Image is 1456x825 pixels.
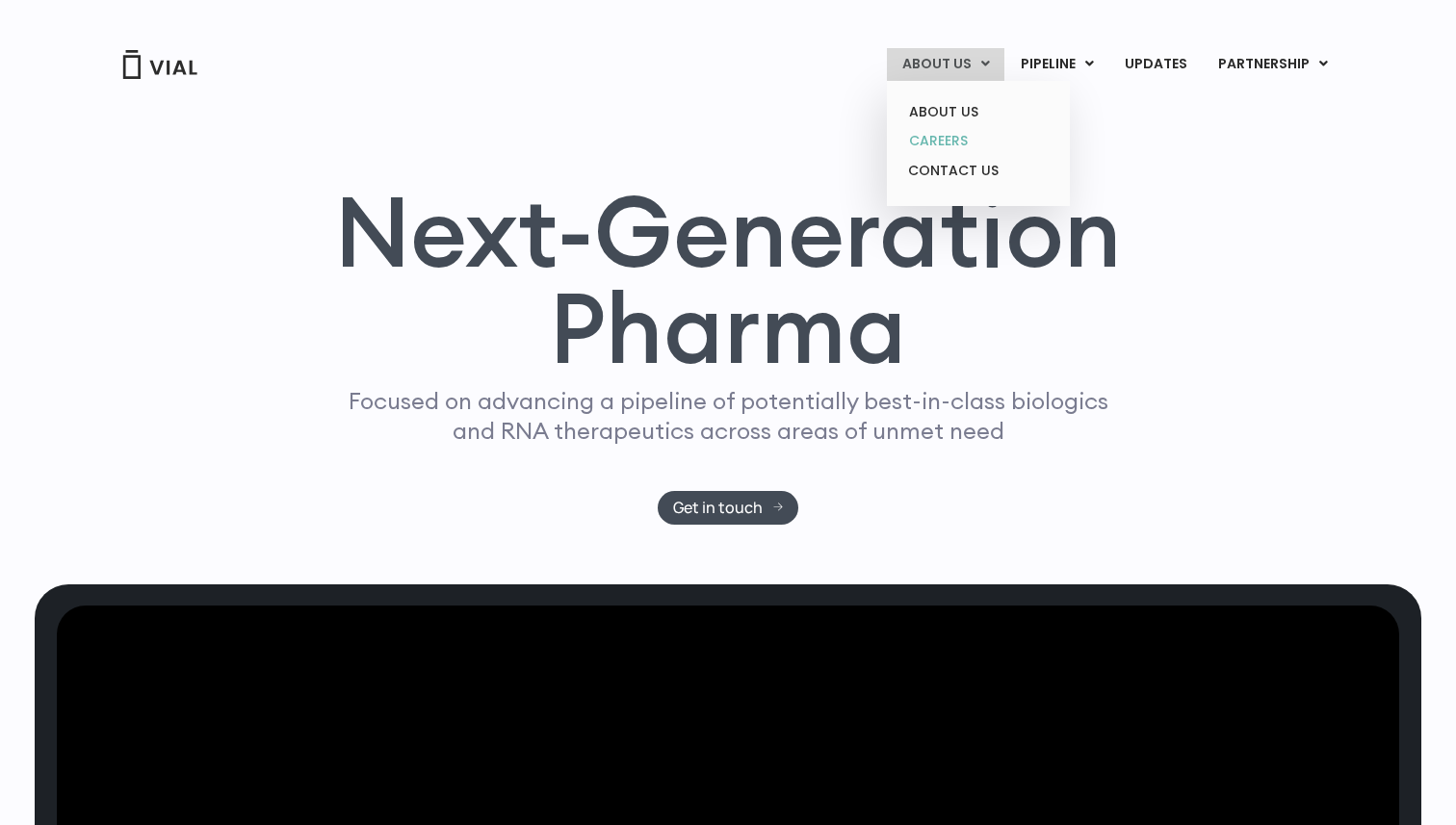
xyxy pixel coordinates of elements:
a: ABOUT US [894,97,1062,127]
a: ABOUT USMenu Toggle [887,48,1004,81]
p: Focused on advancing a pipeline of potentially best-in-class biologics and RNA therapeutics acros... [340,386,1116,446]
a: UPDATES [1109,48,1202,81]
h1: Next-Generation Pharma [311,183,1145,377]
img: Vial Logo [121,50,198,79]
a: CAREERS [894,126,1062,156]
a: PIPELINEMenu Toggle [1005,48,1108,81]
a: CONTACT US [894,156,1062,187]
a: PARTNERSHIPMenu Toggle [1203,48,1343,81]
a: Get in touch [658,491,799,525]
span: Get in touch [673,501,763,515]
